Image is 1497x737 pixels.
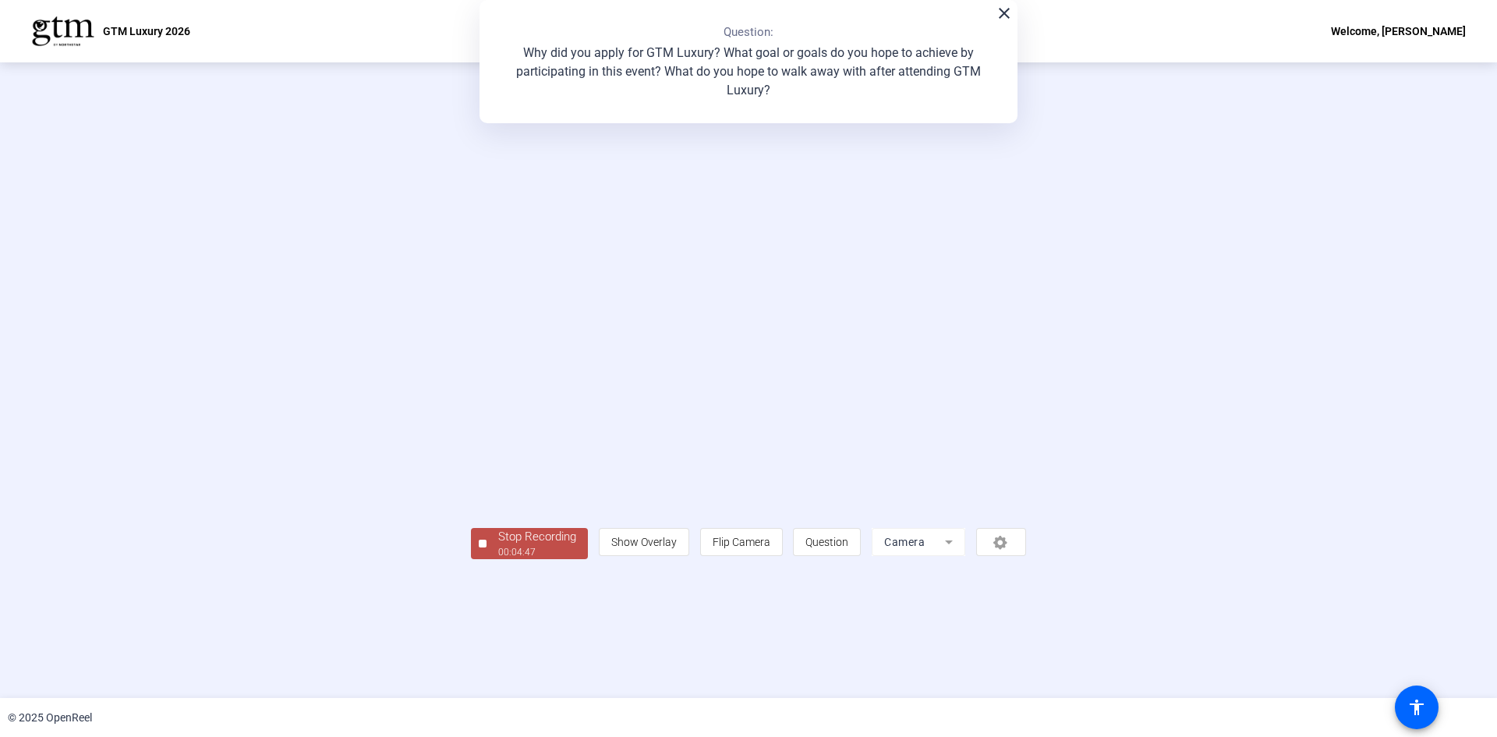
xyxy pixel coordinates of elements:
button: Show Overlay [599,528,689,556]
div: 00:04:47 [498,545,576,559]
div: Welcome, [PERSON_NAME] [1331,22,1466,41]
span: Question [805,536,848,548]
button: Question [793,528,861,556]
p: Question: [724,23,773,41]
p: GTM Luxury 2026 [103,22,190,41]
mat-icon: close [995,4,1014,23]
div: © 2025 OpenReel [8,710,92,726]
button: Stop Recording00:04:47 [471,528,588,560]
p: Why did you apply for GTM Luxury? What goal or goals do you hope to achieve by participating in t... [495,44,1002,100]
span: Show Overlay [611,536,677,548]
mat-icon: accessibility [1407,698,1426,717]
div: Stop Recording [498,528,576,546]
button: Flip Camera [700,528,783,556]
span: Flip Camera [713,536,770,548]
img: OpenReel logo [31,16,95,47]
